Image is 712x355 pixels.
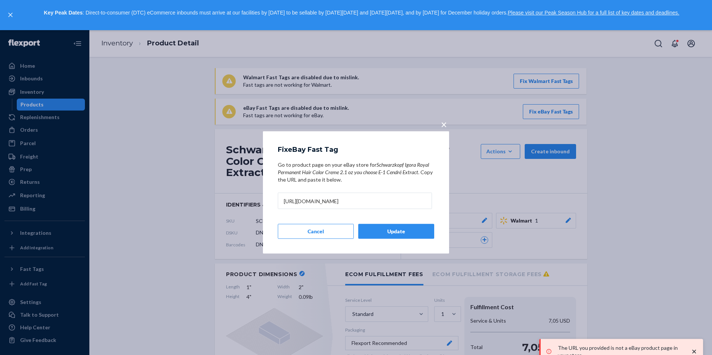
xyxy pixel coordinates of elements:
button: Update [358,224,434,239]
label: Go to product page on your eBay store for . Copy the URL and paste it below. [278,161,434,183]
strong: Key Peak Dates [44,10,83,16]
button: close, [7,11,14,19]
button: Cancel [278,224,354,239]
p: : Direct-to-consumer (DTC) eCommerce inbounds must arrive at our facilities by [DATE] to be sella... [18,7,705,19]
span: Schwarzkopf Igora Royal Permanent Hair Color Creme 2.1 oz you choose E-1 Cendré Extract [278,161,429,175]
span: × [441,118,447,131]
h5: Fix eBay Fast Tag [278,146,338,154]
a: Please visit our Peak Season Hub for a full list of key dates and deadlines. [508,10,679,16]
input: https://www.ebay.com/itm/myproduct/itemnumber [278,193,432,209]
